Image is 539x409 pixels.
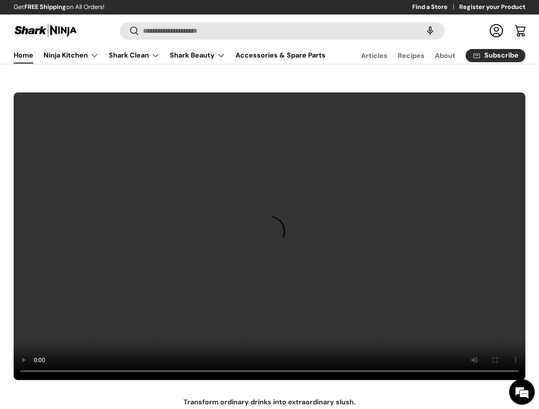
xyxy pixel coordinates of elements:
[435,47,455,64] a: About
[412,3,459,12] a: Find a Store
[104,47,165,64] summary: Shark Clean
[14,3,105,12] p: Get on All Orders!
[24,3,66,11] strong: FREE Shipping
[165,47,230,64] summary: Shark Beauty
[341,47,525,64] nav: Secondary
[38,47,104,64] summary: Ninja Kitchen
[484,52,519,59] span: Subscribe
[14,47,33,63] a: Home
[14,397,525,407] p: Transform ordinary drinks into extraordinary slush.
[417,21,444,40] speech-search-button: Search by voice
[14,22,78,39] img: Shark Ninja Philippines
[398,47,425,64] a: Recipes
[459,3,525,12] a: Register your Product
[14,47,326,64] nav: Primary
[466,49,525,62] a: Subscribe
[170,47,225,64] a: Shark Beauty
[236,47,326,63] a: Accessories & Spare Parts
[361,47,387,64] a: Articles
[109,47,160,64] a: Shark Clean
[44,47,99,64] a: Ninja Kitchen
